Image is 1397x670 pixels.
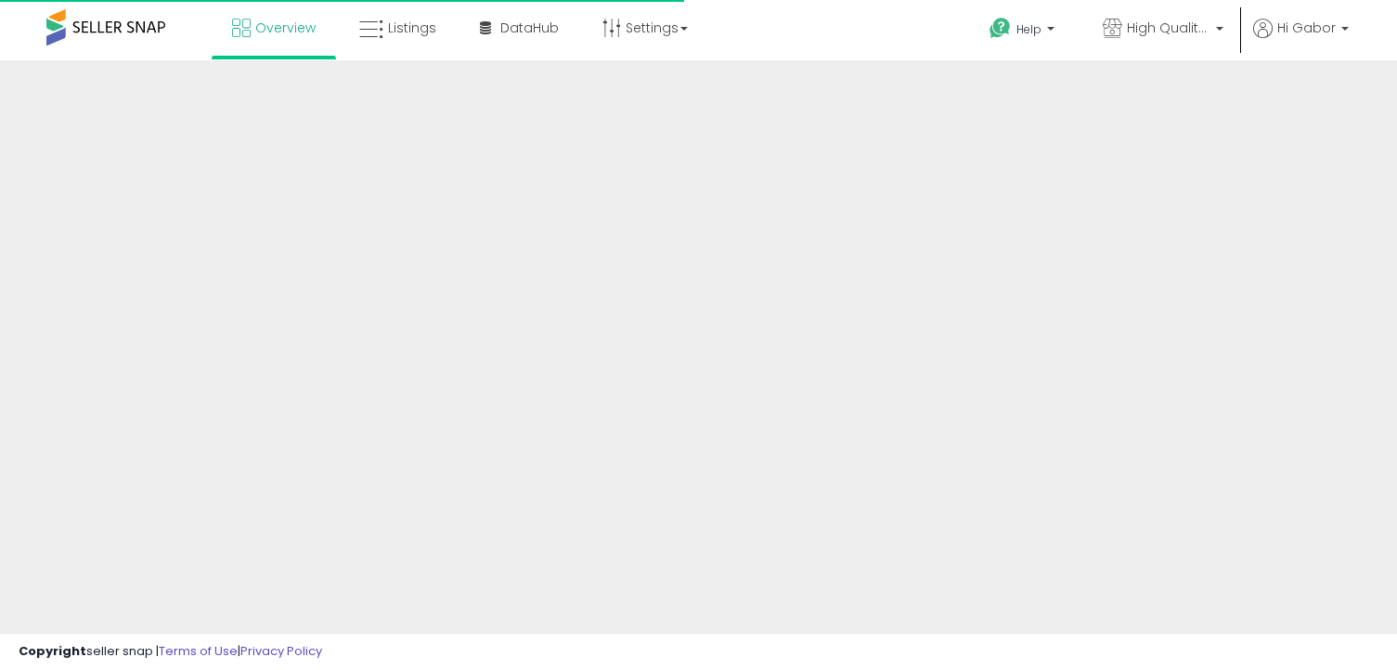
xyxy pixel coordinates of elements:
[1016,21,1041,37] span: Help
[1127,19,1210,37] span: High Quality Good Prices
[388,19,436,37] span: Listings
[1253,19,1349,60] a: Hi Gabor
[240,642,322,660] a: Privacy Policy
[975,3,1073,60] a: Help
[255,19,316,37] span: Overview
[19,643,322,661] div: seller snap | |
[159,642,238,660] a: Terms of Use
[989,17,1012,40] i: Get Help
[19,642,86,660] strong: Copyright
[1277,19,1336,37] span: Hi Gabor
[500,19,559,37] span: DataHub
